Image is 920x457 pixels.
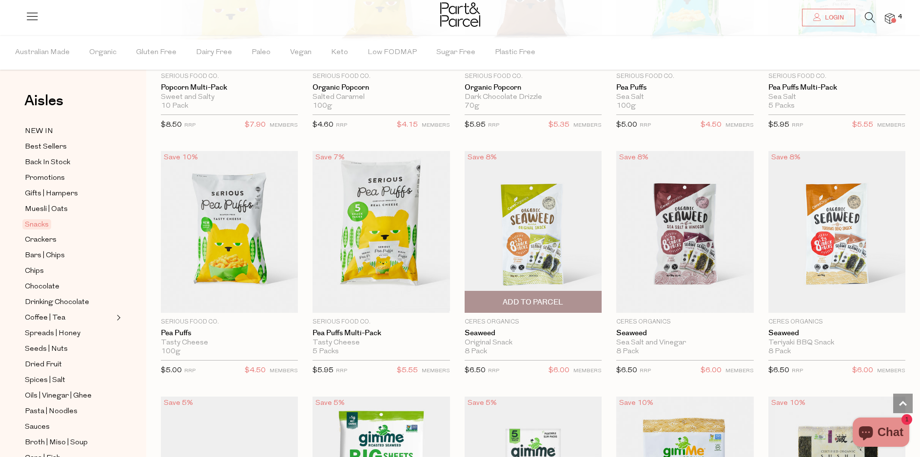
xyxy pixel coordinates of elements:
img: Seaweed [616,151,753,313]
span: Spices | Salt [25,375,65,386]
span: Muesli | Oats [25,204,68,215]
a: Muesli | Oats [25,203,114,215]
span: Chips [25,266,44,277]
a: Snacks [25,219,114,230]
p: Serious Food Co. [616,72,753,81]
small: RRP [488,368,499,374]
span: 100g [616,102,636,111]
span: $5.55 [852,119,873,132]
small: MEMBERS [725,123,754,128]
div: Save 8% [768,151,803,164]
div: Save 10% [616,397,656,410]
span: $5.00 [161,367,182,374]
span: Seeds | Nuts [25,343,68,355]
span: $5.55 [397,364,418,377]
span: $6.50 [768,367,789,374]
a: Drinking Chocolate [25,296,114,308]
span: Sauces [25,421,50,433]
span: Gluten Free [136,36,176,70]
a: 4 [885,13,895,23]
small: RRP [640,123,651,128]
span: Add To Parcel [503,297,563,307]
a: Organic Popcorn [313,83,450,92]
div: Sea Salt [768,93,905,102]
p: Serious Food Co. [313,318,450,326]
span: $6.50 [616,367,637,374]
div: Sweet and Salty [161,93,298,102]
div: Tasty Cheese [161,339,298,347]
span: 70g [465,102,479,111]
span: Sugar Free [436,36,475,70]
span: Organic [89,36,117,70]
small: RRP [640,368,651,374]
small: MEMBERS [573,368,602,374]
div: Sea Salt [616,93,753,102]
p: Serious Food Co. [161,318,298,326]
span: $4.50 [701,119,722,132]
span: $8.50 [161,121,182,129]
span: 4 [896,13,904,21]
span: $6.00 [701,364,722,377]
div: Save 8% [616,151,651,164]
small: RRP [488,123,499,128]
span: Plastic Free [495,36,535,70]
small: MEMBERS [573,123,602,128]
a: Pea Puffs [161,329,298,338]
small: RRP [792,123,803,128]
span: $7.90 [245,119,266,132]
span: 100g [161,347,180,356]
a: Spices | Salt [25,374,114,386]
span: Back In Stock [25,157,70,169]
a: Sauces [25,421,114,433]
span: Coffee | Tea [25,312,65,324]
small: MEMBERS [877,123,905,128]
span: 8 Pack [768,347,791,356]
a: Chocolate [25,281,114,293]
span: 5 Packs [313,347,339,356]
a: Best Sellers [25,141,114,153]
a: Promotions [25,172,114,184]
span: Chocolate [25,281,59,293]
a: Seeds | Nuts [25,343,114,355]
p: Ceres Organics [465,318,602,326]
a: Crackers [25,234,114,246]
a: Pea Puffs [616,83,753,92]
a: Popcorn Multi-Pack [161,83,298,92]
p: Ceres Organics [616,318,753,326]
span: Australian Made [15,36,70,70]
a: Dried Fruit [25,359,114,371]
a: Spreads | Honey [25,327,114,340]
a: Login [802,9,855,26]
small: MEMBERS [725,368,754,374]
a: Seaweed [465,329,602,338]
small: RRP [184,123,196,128]
a: Gifts | Hampers [25,188,114,200]
div: Save 10% [161,151,201,164]
span: Best Sellers [25,141,67,153]
p: Serious Food Co. [313,72,450,81]
div: Save 10% [768,397,808,410]
a: Seaweed [768,329,905,338]
span: $6.00 [548,364,569,377]
p: Serious Food Co. [768,72,905,81]
span: $5.95 [465,121,486,129]
span: $4.15 [397,119,418,132]
a: Chips [25,265,114,277]
span: Spreads | Honey [25,328,80,340]
span: 100g [313,102,332,111]
span: $4.60 [313,121,333,129]
span: $5.00 [616,121,637,129]
a: Back In Stock [25,156,114,169]
span: Aisles [24,90,63,112]
p: Ceres Organics [768,318,905,326]
div: Salted Caramel [313,93,450,102]
small: MEMBERS [270,368,298,374]
img: Seaweed [465,151,602,313]
span: Dried Fruit [25,359,62,371]
span: Dairy Free [196,36,232,70]
a: NEW IN [25,125,114,137]
small: MEMBERS [422,123,450,128]
small: MEMBERS [270,123,298,128]
p: Serious Food Co. [161,72,298,81]
span: $6.50 [465,367,486,374]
